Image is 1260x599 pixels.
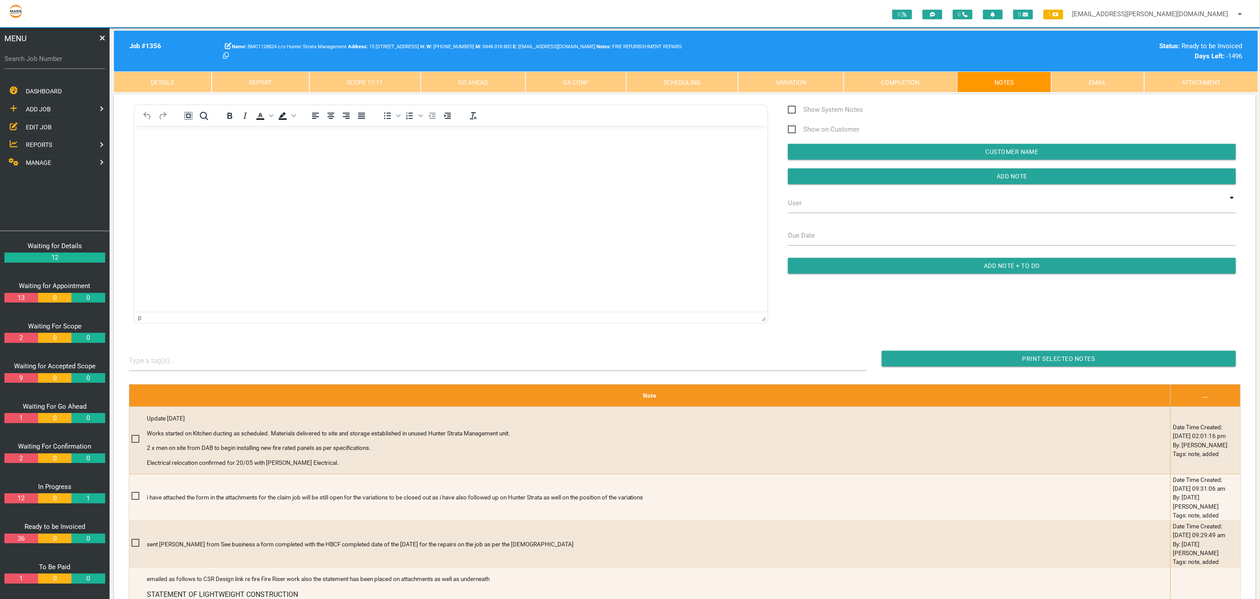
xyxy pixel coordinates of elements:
td: Date Time Created: [DATE] 09:29:49 am By: [DATE][PERSON_NAME] Tags: note, added [1171,521,1241,567]
button: Justify [354,110,369,122]
p: Update [DATE] [147,414,1080,423]
a: Waiting For Scope [28,322,82,330]
a: 0 [38,453,71,464]
a: 0 [71,534,105,544]
span: 0 [892,10,912,19]
button: Undo [140,110,155,122]
span: BMC1128824 c/o Hunter Strata Management [232,44,347,50]
span: MENU [4,32,27,44]
span: 0 [1013,10,1033,19]
input: Print Selected Notes [882,351,1236,367]
div: Bullet list [380,110,402,122]
a: 0 [38,413,71,423]
a: 12 [4,493,38,503]
span: Show on Customer [788,124,859,135]
input: Add Note [788,168,1236,184]
a: 36 [4,534,38,544]
button: Decrease indent [425,110,440,122]
a: 12 [4,253,105,263]
a: Waiting for Accepted Scope [14,362,96,370]
p: i have attached the form in the attachments for the claim job will be still open for the variatio... [147,493,1080,502]
a: Click here copy customer information. [223,52,229,60]
a: 0 [71,333,105,343]
button: Find and replace [196,110,211,122]
a: Notes [957,71,1051,93]
a: Go Ahead [421,71,525,93]
a: Variation [738,71,844,93]
span: Show System Notes [788,104,863,115]
span: 0 [953,10,973,19]
a: 1 [4,413,38,423]
button: Align left [308,110,323,122]
a: 0 [38,293,71,303]
span: [EMAIL_ADDRESS][DOMAIN_NAME] [513,44,595,50]
span: DASHBOARD [26,88,62,95]
span: MANAGE [26,159,51,166]
b: E: [513,44,517,50]
button: Select all [181,110,196,122]
span: 1 [1043,10,1063,19]
a: In Progress [38,483,71,491]
button: Italic [238,110,252,122]
b: Job # 1356 [129,42,161,50]
a: 2 [4,453,38,464]
a: 2 [4,333,38,343]
a: Email [1051,71,1144,93]
a: 0 [71,373,105,383]
a: 1 [71,493,105,503]
span: ADD JOB [26,106,51,113]
th: ... [1171,385,1241,407]
span: EDIT JOB [26,123,52,130]
button: Clear formatting [466,110,481,122]
a: 0 [38,534,71,544]
a: Waiting For Go Ahead [23,403,87,410]
a: Waiting for Appointment [19,282,91,290]
div: Text color Black [253,110,275,122]
b: Days Left: [1195,52,1225,60]
a: 0 [38,493,71,503]
a: 1 [4,574,38,584]
a: 0 [38,373,71,383]
div: Background color Black [275,110,297,122]
div: Numbered list [402,110,424,122]
button: Increase indent [440,110,455,122]
td: Date Time Created: [DATE] 09:31:06 am By: [DATE][PERSON_NAME] Tags: note, added [1171,474,1241,521]
b: H: [420,44,425,50]
a: Scheduling [626,71,738,93]
a: Details [114,71,212,93]
button: Align right [339,110,354,122]
p: Electrical relocation confirmed for 20/05 with [PERSON_NAME] Electrical. [147,458,1080,467]
a: 0 [71,453,105,464]
a: 9 [4,373,38,383]
a: Waiting for Details [28,242,82,250]
a: Waiting For Confirmation [18,442,92,450]
a: Ready to be Invoiced [25,523,85,531]
a: 0 [71,293,105,303]
p: Works started on Kitchen ducting as scheduled. Materials delivered to site and storage establishe... [147,429,1080,438]
span: 15 [STREET_ADDRESS] [348,44,419,50]
span: FIRE REFURBISHMENT REPAIRS [596,44,682,50]
b: W: [426,44,432,50]
p: sent [PERSON_NAME] from See business a form completed with the HBCF completed date of the [DATE] ... [147,540,1080,549]
a: 0 [71,574,105,584]
b: Address: [348,44,368,50]
div: Press the Up and Down arrow keys to resize the editor. [762,314,766,321]
img: s3file [9,4,23,18]
a: Attachment [1144,71,1258,93]
b: M: [476,44,481,50]
b: Notes: [596,44,611,50]
label: Search Job Number [4,54,105,64]
iframe: Rich Text Area [135,126,767,312]
b: Name: [232,44,246,50]
input: Customer Name [788,144,1236,160]
th: Note [129,385,1171,407]
a: Report [212,71,309,93]
button: Bold [222,110,237,122]
a: Completion [844,71,957,93]
a: 13 [4,293,38,303]
button: Redo [155,110,170,122]
div: p [138,314,142,321]
a: 0 [71,413,105,423]
div: Ready to be Invoiced -1496 [972,41,1242,61]
button: Align center [323,110,338,122]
